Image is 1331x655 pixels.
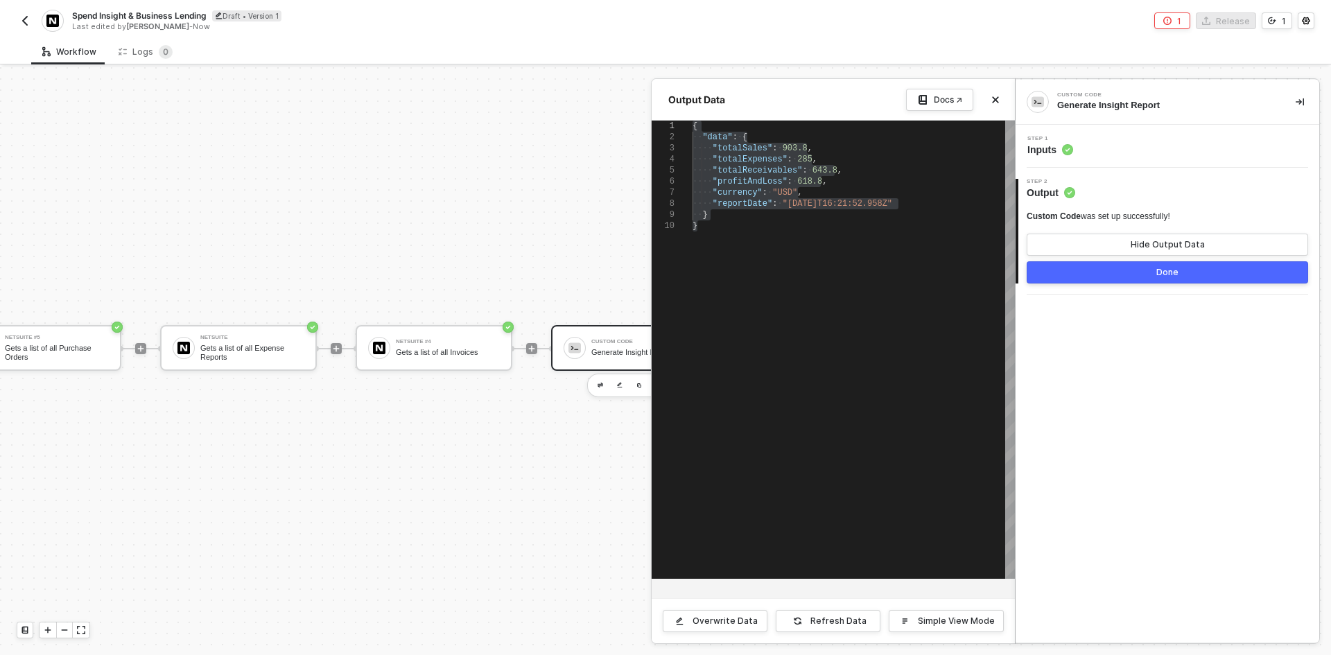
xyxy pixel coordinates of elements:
[652,132,675,143] div: 2
[1154,12,1190,29] button: 1
[810,615,867,627] div: Refresh Data
[713,188,763,198] span: "currency"
[991,96,1000,104] span: icon-close
[1177,15,1181,27] div: 1
[1296,98,1304,106] span: icon-collapse-right
[808,143,812,153] span: ,
[693,210,702,220] span: ··
[713,155,788,164] span: "totalExpenses"
[797,155,812,164] span: 285
[652,154,675,165] div: 4
[1027,261,1308,283] button: Done
[60,626,69,634] span: icon-minus
[777,143,782,153] span: ·
[72,21,664,32] div: Last edited by - Now
[797,177,822,186] span: 618.8
[812,166,837,175] span: 643.8
[777,199,782,209] span: ·
[1302,17,1310,25] span: icon-settings
[693,188,713,198] span: ····
[652,198,675,209] div: 8
[652,121,675,132] div: 1
[1027,186,1075,200] span: Output
[1196,12,1256,29] button: Release
[1057,99,1273,112] div: Generate Insight Report
[738,132,742,142] span: ·
[889,610,1004,632] button: Simple View Mode
[1016,179,1319,283] div: Step 2Output Custom Codewas set up successfully!Hide Output DataDone
[808,166,812,175] span: ·
[1016,136,1319,157] div: Step 1Inputs
[1131,239,1205,250] div: Hide Output Data
[802,166,807,175] span: :
[788,177,792,186] span: :
[652,165,675,176] div: 5
[46,15,58,27] img: integration-icon
[1282,15,1286,27] div: 1
[44,626,52,634] span: icon-play
[1032,96,1044,108] img: integration-icon
[702,132,732,142] span: "data"
[652,143,675,154] div: 3
[776,610,880,632] button: Refresh Data
[693,177,713,186] span: ····
[792,177,797,186] span: ·
[713,177,788,186] span: "profitAndLoss"
[837,166,842,175] span: ,
[713,166,803,175] span: "totalReceivables"
[119,45,173,59] div: Logs
[812,155,817,164] span: ,
[159,45,173,59] sup: 0
[652,187,675,198] div: 7
[772,199,777,209] span: :
[772,188,797,198] span: "USD"
[742,132,747,142] span: {
[652,209,675,220] div: 9
[733,132,738,142] span: :
[19,15,31,26] img: back
[1027,211,1170,222] div: was set up successfully!
[713,199,772,209] span: "reportDate"
[1027,234,1308,256] button: Hide Output Data
[72,10,207,21] span: Spend Insight & Business Lending
[763,188,767,198] span: :
[1262,12,1292,29] button: 1
[42,46,96,58] div: Workflow
[693,166,713,175] span: ····
[693,615,758,627] div: Overwrite Data
[652,176,675,187] div: 6
[693,121,697,131] span: {
[1027,211,1081,221] span: Custom Code
[783,143,808,153] span: 903.8
[126,21,189,31] span: [PERSON_NAME]
[702,210,707,220] span: }
[17,12,33,29] button: back
[767,188,772,198] span: ·
[1156,267,1178,278] div: Done
[215,12,223,19] span: icon-edit
[713,143,772,153] span: "totalSales"
[1163,17,1172,25] span: icon-error-page
[797,188,802,198] span: ,
[772,143,777,153] span: :
[788,155,792,164] span: :
[663,93,731,107] div: Output Data
[906,89,973,111] a: Docs ↗
[1027,179,1075,184] span: Step 2
[212,10,281,21] div: Draft • Version 1
[77,626,85,634] span: icon-expand
[693,155,713,164] span: ····
[652,220,675,232] div: 10
[693,132,702,142] span: ··
[663,610,767,632] button: Overwrite Data
[987,91,1004,108] button: Close
[1057,92,1265,98] div: Custom Code
[934,94,962,105] div: Docs ↗
[918,615,995,627] div: Simple View Mode
[693,199,713,209] span: ····
[783,199,892,209] span: "[DATE]T16:21:52.958Z"
[1027,143,1073,157] span: Inputs
[822,177,827,186] span: ,
[693,221,697,231] span: }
